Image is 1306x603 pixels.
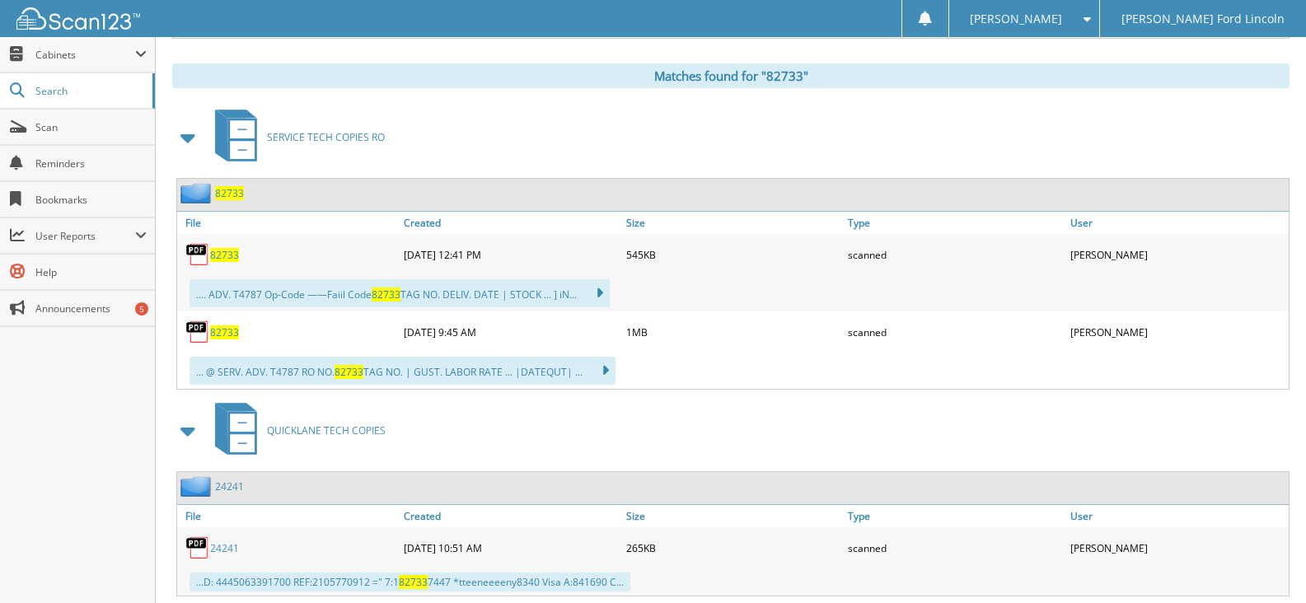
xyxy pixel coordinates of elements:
div: [DATE] 9:45 AM [400,316,622,348]
img: folder2.png [180,183,215,203]
span: 82733 [399,575,428,589]
img: scan123-logo-white.svg [16,7,140,30]
div: Matches found for "82733" [172,63,1290,88]
a: Type [844,212,1066,234]
div: [DATE] 12:41 PM [400,238,622,271]
span: 82733 [335,365,363,379]
div: scanned [844,238,1066,271]
span: Announcements [35,301,147,316]
img: PDF.png [185,535,210,560]
span: Help [35,265,147,279]
span: Search [35,84,144,98]
img: PDF.png [185,242,210,267]
div: 1MB [622,316,845,348]
div: ...D: 4445063391700 REF:2105770912 =" 7:1 7447 *tteeneeeeny8340 Visa A:841690 C... [190,573,630,591]
a: Size [622,505,845,527]
a: User [1066,505,1289,527]
a: 82733 [210,325,239,339]
span: Scan [35,120,147,134]
span: Reminders [35,157,147,171]
div: [PERSON_NAME] [1066,316,1289,348]
a: Created [400,505,622,527]
span: QUICKLANE TECH COPIES [267,423,386,437]
a: 24241 [215,479,244,493]
a: 24241 [210,541,239,555]
img: folder2.png [180,476,215,497]
div: ... @ SERV. ADV. T4787 RO NO. TAG NO. | GUST. LABOR RATE ... |DATEQUT| ... [190,357,616,385]
a: 82733 [210,248,239,262]
span: User Reports [35,229,135,243]
a: Type [844,505,1066,527]
span: [PERSON_NAME] Ford Lincoln [1121,14,1285,24]
span: [PERSON_NAME] [970,14,1062,24]
a: SERVICE TECH COPIES RO [205,105,385,170]
span: SERVICE TECH COPIES RO [267,130,385,144]
div: scanned [844,316,1066,348]
a: QUICKLANE TECH COPIES [205,398,386,463]
span: Cabinets [35,48,135,62]
div: 265KB [622,531,845,564]
div: 5 [135,302,148,316]
a: File [177,212,400,234]
img: PDF.png [185,320,210,344]
div: [PERSON_NAME] [1066,531,1289,564]
div: scanned [844,531,1066,564]
a: 82733 [215,186,244,200]
div: [DATE] 10:51 AM [400,531,622,564]
a: Size [622,212,845,234]
span: Bookmarks [35,193,147,207]
a: Created [400,212,622,234]
div: 545KB [622,238,845,271]
span: 82733 [372,287,400,301]
a: File [177,505,400,527]
div: [PERSON_NAME] [1066,238,1289,271]
a: User [1066,212,1289,234]
div: .... ADV. T4787 Op-Code ——Faiil Code TAG NO. DELIV. DATE | STOCK ... ] iN... [190,279,610,307]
